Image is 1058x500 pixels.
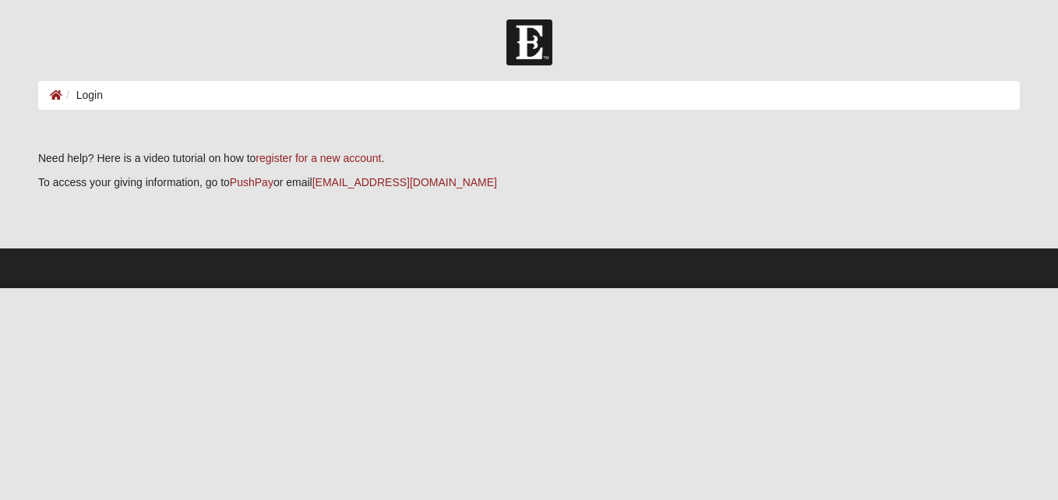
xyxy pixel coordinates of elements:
[38,150,1020,167] p: Need help? Here is a video tutorial on how to .
[312,176,497,188] a: [EMAIL_ADDRESS][DOMAIN_NAME]
[506,19,552,65] img: Church of Eleven22 Logo
[230,176,273,188] a: PushPay
[62,87,103,104] li: Login
[38,174,1020,191] p: To access your giving information, go to or email
[256,152,381,164] a: register for a new account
